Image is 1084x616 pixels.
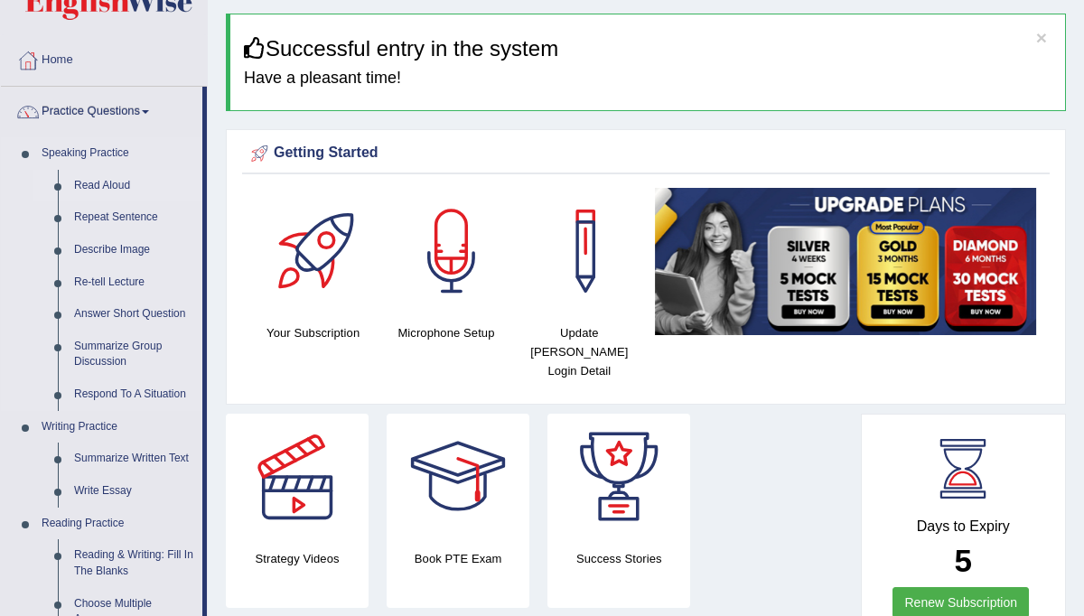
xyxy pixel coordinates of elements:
img: small5.jpg [655,188,1036,335]
a: Write Essay [66,475,202,508]
b: 5 [955,543,972,578]
a: Speaking Practice [33,137,202,170]
h4: Strategy Videos [226,549,369,568]
h4: Book PTE Exam [387,549,529,568]
h4: Success Stories [547,549,690,568]
a: Answer Short Question [66,298,202,331]
a: Reading & Writing: Fill In The Blanks [66,539,202,587]
a: Repeat Sentence [66,201,202,234]
h4: Have a pleasant time! [244,70,1051,88]
h4: Your Subscription [256,323,370,342]
a: Reading Practice [33,508,202,540]
a: Read Aloud [66,170,202,202]
a: Respond To A Situation [66,378,202,411]
a: Writing Practice [33,411,202,443]
a: Re-tell Lecture [66,266,202,299]
a: Summarize Group Discussion [66,331,202,378]
button: × [1036,28,1047,47]
h4: Days to Expiry [882,518,1046,535]
div: Getting Started [247,140,1045,167]
a: Summarize Written Text [66,443,202,475]
a: Describe Image [66,234,202,266]
a: Practice Questions [1,87,202,132]
h4: Update [PERSON_NAME] Login Detail [522,323,637,380]
h3: Successful entry in the system [244,37,1051,61]
a: Home [1,35,207,80]
h4: Microphone Setup [388,323,503,342]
